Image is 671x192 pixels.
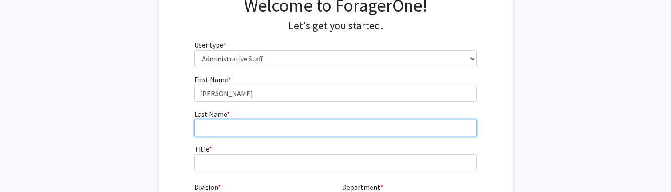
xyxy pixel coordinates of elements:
span: First Name [194,75,228,84]
span: Last Name [194,110,227,119]
label: User type [194,40,226,50]
h4: Let's get you started. [194,20,477,32]
iframe: Chat [7,152,38,185]
span: Title [194,144,209,153]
